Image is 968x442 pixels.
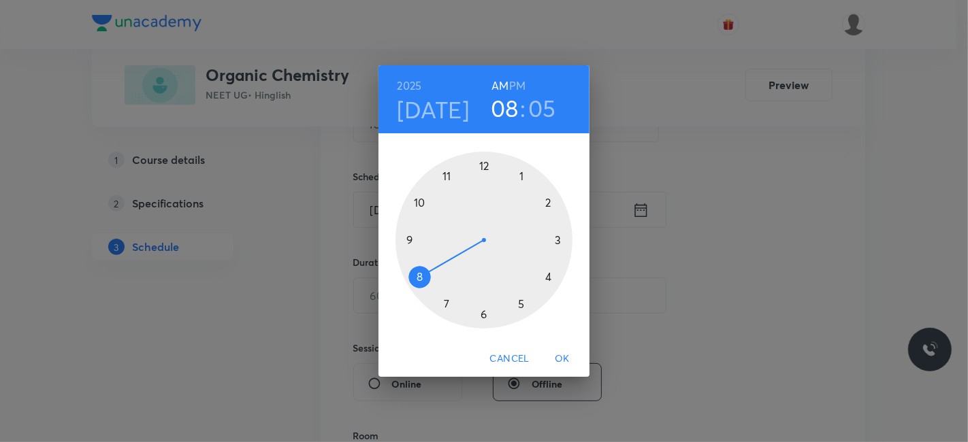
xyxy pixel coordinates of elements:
[509,76,526,95] button: PM
[491,76,509,95] button: AM
[398,95,470,124] button: [DATE]
[398,76,422,95] button: 2025
[491,94,519,122] button: 08
[541,346,584,371] button: OK
[546,350,579,367] span: OK
[528,94,556,122] button: 05
[490,350,530,367] span: Cancel
[520,94,526,122] h3: :
[485,346,535,371] button: Cancel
